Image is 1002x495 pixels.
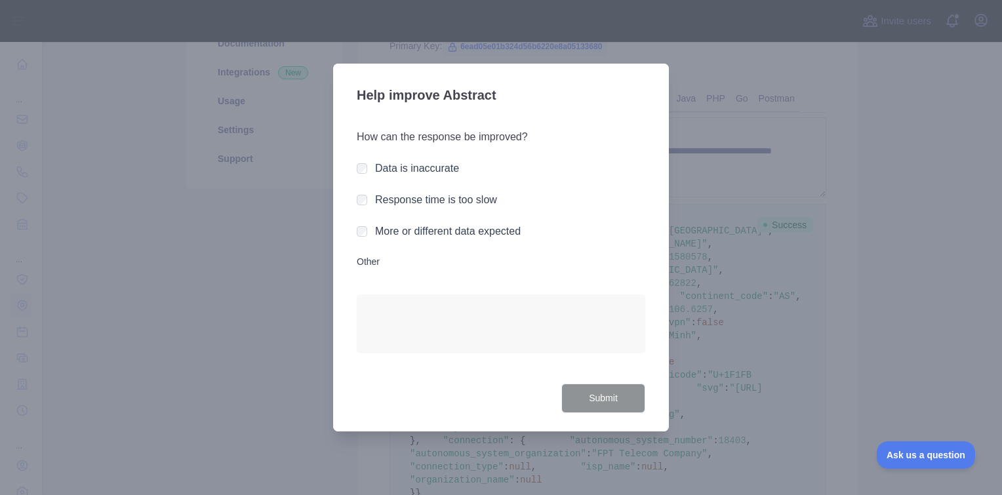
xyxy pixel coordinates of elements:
[375,226,521,237] label: More or different data expected
[561,384,645,413] button: Submit
[357,255,645,268] label: Other
[375,194,497,205] label: Response time is too slow
[357,129,645,145] h3: How can the response be improved?
[357,79,645,113] h3: Help improve Abstract
[375,163,459,174] label: Data is inaccurate
[877,441,976,469] iframe: Toggle Customer Support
